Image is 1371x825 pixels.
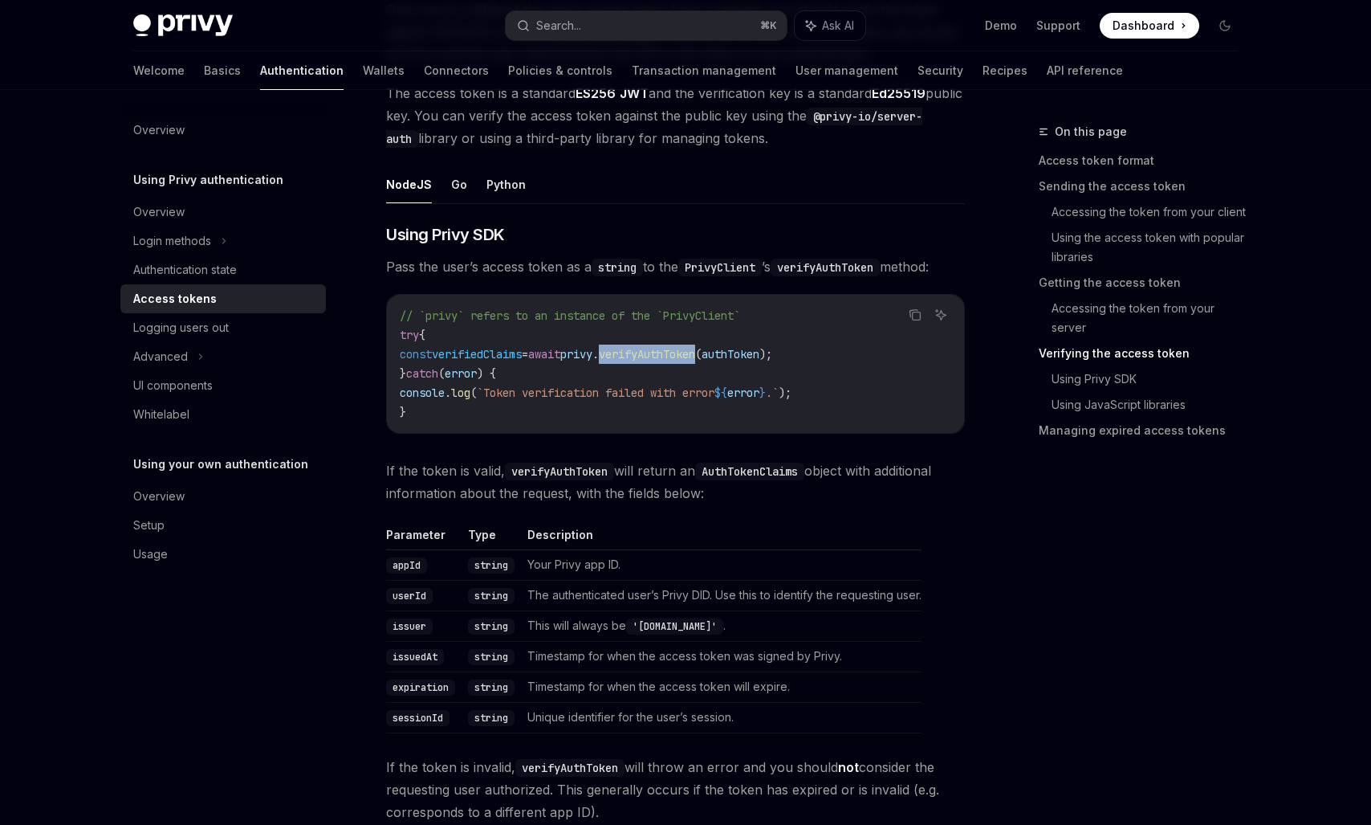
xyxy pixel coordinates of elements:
[508,51,612,90] a: Policies & controls
[1113,18,1174,34] span: Dashboard
[133,51,185,90] a: Welcome
[133,455,308,474] h5: Using your own authentication
[120,511,326,540] a: Setup
[468,649,515,665] code: string
[468,557,515,574] code: string
[386,588,433,604] code: userId
[838,759,859,775] strong: not
[468,710,515,726] code: string
[632,51,776,90] a: Transaction management
[133,231,211,251] div: Login methods
[451,165,467,203] button: Go
[985,18,1017,34] a: Demo
[400,366,406,381] span: }
[1039,341,1251,366] a: Verifying the access token
[1047,51,1123,90] a: API reference
[521,702,921,733] td: Unique identifier for the user’s session.
[695,347,702,361] span: (
[1052,225,1251,270] a: Using the access token with popular libraries
[1052,296,1251,341] a: Accessing the token from your server
[445,366,477,381] span: error
[477,386,714,400] span: `Token verification failed with error
[386,756,965,823] span: If the token is invalid, will throw an error and you should consider the requesting user authoriz...
[560,347,592,361] span: privy
[120,482,326,511] a: Overview
[714,386,727,400] span: ${
[386,649,444,665] code: issuedAt
[521,580,921,611] td: The authenticated user’s Privy DID. Use this to identify the requesting user.
[779,386,791,400] span: );
[133,376,213,395] div: UI components
[1055,122,1127,141] span: On this page
[120,116,326,145] a: Overview
[424,51,489,90] a: Connectors
[505,463,614,480] code: verifyAuthToken
[133,318,229,337] div: Logging users out
[133,516,165,535] div: Setup
[592,347,599,361] span: .
[204,51,241,90] a: Basics
[133,487,185,506] div: Overview
[795,51,898,90] a: User management
[982,51,1027,90] a: Recipes
[260,51,344,90] a: Authentication
[133,289,217,308] div: Access tokens
[1039,148,1251,174] a: Access token format
[438,366,445,381] span: (
[133,170,283,190] h5: Using Privy authentication
[1039,174,1251,199] a: Sending the access token
[468,680,515,696] code: string
[120,540,326,569] a: Usage
[133,260,237,280] div: Authentication state
[406,366,438,381] span: catch
[120,313,326,342] a: Logging users out
[760,19,777,32] span: ⌘ K
[386,459,965,504] span: If the token is valid, will return an object with additional information about the request, with ...
[432,347,522,361] span: verifiedClaims
[1052,199,1251,225] a: Accessing the token from your client
[120,198,326,227] a: Overview
[522,347,528,361] span: =
[521,641,921,672] td: Timestamp for when the access token was signed by Privy.
[872,85,926,102] a: Ed25519
[468,619,515,635] code: string
[521,527,921,550] th: Description
[386,680,455,696] code: expiration
[576,85,616,102] a: ES256
[386,557,427,574] code: appId
[695,463,804,480] code: AuthTokenClaims
[1052,392,1251,418] a: Using JavaScript libraries
[486,165,526,203] button: Python
[795,11,865,40] button: Ask AI
[917,51,963,90] a: Security
[133,14,233,37] img: dark logo
[515,759,624,777] code: verifyAuthToken
[120,371,326,400] a: UI components
[133,545,168,564] div: Usage
[626,619,723,635] code: '[DOMAIN_NAME]'
[930,304,951,325] button: Ask AI
[759,347,772,361] span: );
[1039,418,1251,443] a: Managing expired access tokens
[521,549,921,580] td: Your Privy app ID.
[1052,366,1251,392] a: Using Privy SDK
[120,284,326,313] a: Access tokens
[419,328,425,342] span: {
[386,165,432,203] button: NodeJS
[1212,13,1238,39] button: Toggle dark mode
[462,527,521,550] th: Type
[822,18,854,34] span: Ask AI
[400,308,740,323] span: // `privy` refers to an instance of the `PrivyClient`
[905,304,926,325] button: Copy the contents from the code block
[386,223,505,246] span: Using Privy SDK
[727,386,759,400] span: error
[506,11,787,40] button: Search...⌘K
[771,259,880,276] code: verifyAuthToken
[386,710,450,726] code: sessionId
[702,347,759,361] span: authToken
[120,255,326,284] a: Authentication state
[445,386,451,400] span: .
[1100,13,1199,39] a: Dashboard
[521,611,921,641] td: This will always be .
[536,16,581,35] div: Search...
